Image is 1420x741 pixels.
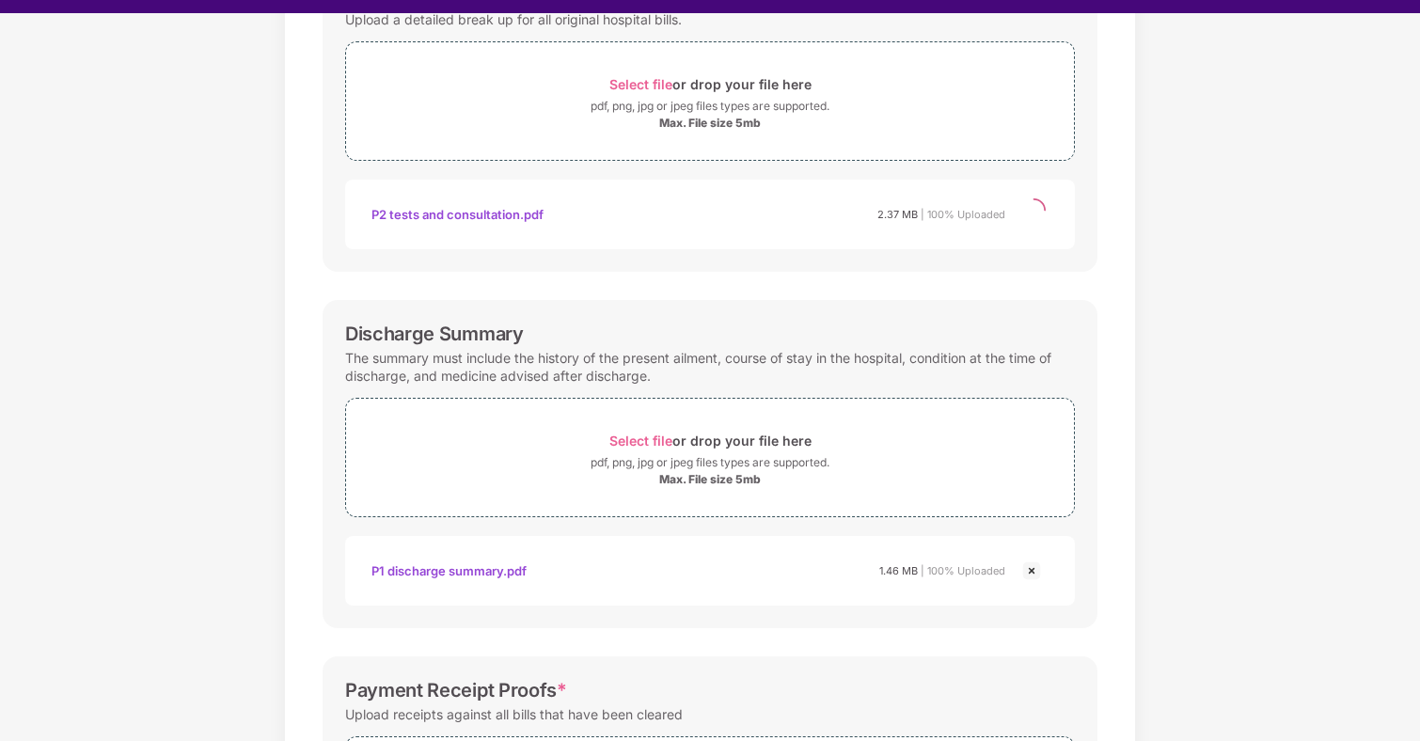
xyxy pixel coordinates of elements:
[346,413,1074,502] span: Select fileor drop your file herepdf, png, jpg or jpeg files types are supported.Max. File size 5mb
[921,208,1005,221] span: | 100% Uploaded
[921,564,1005,577] span: | 100% Uploaded
[591,453,829,472] div: pdf, png, jpg or jpeg files types are supported.
[345,345,1075,388] div: The summary must include the history of the present ailment, course of stay in the hospital, cond...
[609,428,812,453] div: or drop your file here
[1019,197,1048,225] span: loading
[345,7,682,32] div: Upload a detailed break up for all original hospital bills.
[346,56,1074,146] span: Select fileor drop your file herepdf, png, jpg or jpeg files types are supported.Max. File size 5mb
[877,208,918,221] span: 2.37 MB
[345,702,683,727] div: Upload receipts against all bills that have been cleared
[879,564,918,577] span: 1.46 MB
[371,555,527,587] div: P1 discharge summary.pdf
[659,116,761,131] div: Max. File size 5mb
[659,472,761,487] div: Max. File size 5mb
[609,433,672,449] span: Select file
[609,76,672,92] span: Select file
[371,198,544,230] div: P2 tests and consultation.pdf
[609,71,812,97] div: or drop your file here
[345,679,567,702] div: Payment Receipt Proofs
[345,323,524,345] div: Discharge Summary
[591,97,829,116] div: pdf, png, jpg or jpeg files types are supported.
[1020,560,1043,582] img: svg+xml;base64,PHN2ZyBpZD0iQ3Jvc3MtMjR4MjQiIHhtbG5zPSJodHRwOi8vd3d3LnczLm9yZy8yMDAwL3N2ZyIgd2lkdG...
